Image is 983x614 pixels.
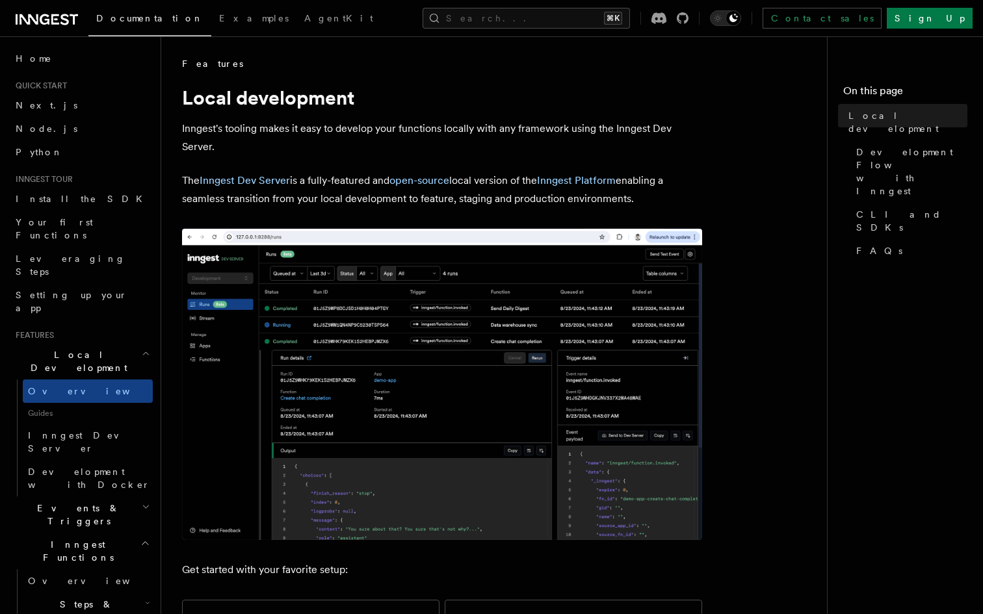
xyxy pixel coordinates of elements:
a: Examples [211,4,296,35]
span: FAQs [856,244,902,257]
a: Development with Docker [23,460,153,496]
span: Quick start [10,81,67,91]
button: Inngest Functions [10,533,153,569]
button: Events & Triggers [10,496,153,533]
span: Install the SDK [16,194,150,204]
span: Home [16,52,52,65]
span: Development with Docker [28,467,150,490]
a: Inngest Dev Server [200,174,290,186]
span: Node.js [16,123,77,134]
div: Local Development [10,379,153,496]
span: Local Development [10,348,142,374]
span: Next.js [16,100,77,110]
img: The Inngest Dev Server on the Functions page [182,229,702,540]
a: Inngest Dev Server [23,424,153,460]
span: Local development [848,109,967,135]
a: open-source [389,174,449,186]
span: Inngest Dev Server [28,430,139,454]
span: Overview [28,386,162,396]
a: AgentKit [296,4,381,35]
span: Events & Triggers [10,502,142,528]
a: CLI and SDKs [851,203,967,239]
a: Python [10,140,153,164]
span: Development Flow with Inngest [856,146,967,198]
a: Install the SDK [10,187,153,211]
a: Local development [843,104,967,140]
a: Setting up your app [10,283,153,320]
span: Examples [219,13,289,23]
span: Inngest Functions [10,538,140,564]
span: Leveraging Steps [16,253,125,277]
a: Overview [23,379,153,403]
span: Features [10,330,54,340]
a: FAQs [851,239,967,262]
span: Your first Functions [16,217,93,240]
span: AgentKit [304,13,373,23]
span: Features [182,57,243,70]
a: Contact sales [763,8,882,29]
button: Search...⌘K [423,8,630,29]
span: Setting up your app [16,290,127,313]
span: Python [16,147,63,157]
span: CLI and SDKs [856,208,967,234]
span: Overview [28,576,162,586]
a: Your first Functions [10,211,153,247]
a: Leveraging Steps [10,247,153,283]
h1: Local development [182,86,702,109]
a: Inngest Platform [537,174,616,186]
a: Node.js [10,117,153,140]
p: Inngest's tooling makes it easy to develop your functions locally with any framework using the In... [182,120,702,156]
button: Toggle dark mode [710,10,741,26]
span: Inngest tour [10,174,73,185]
p: The is a fully-featured and local version of the enabling a seamless transition from your local d... [182,172,702,208]
a: Documentation [88,4,211,36]
a: Next.js [10,94,153,117]
p: Get started with your favorite setup: [182,561,702,579]
span: Documentation [96,13,203,23]
a: Home [10,47,153,70]
h4: On this page [843,83,967,104]
a: Development Flow with Inngest [851,140,967,203]
a: Sign Up [887,8,973,29]
kbd: ⌘K [604,12,622,25]
span: Guides [23,403,153,424]
button: Local Development [10,343,153,379]
a: Overview [23,569,153,593]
